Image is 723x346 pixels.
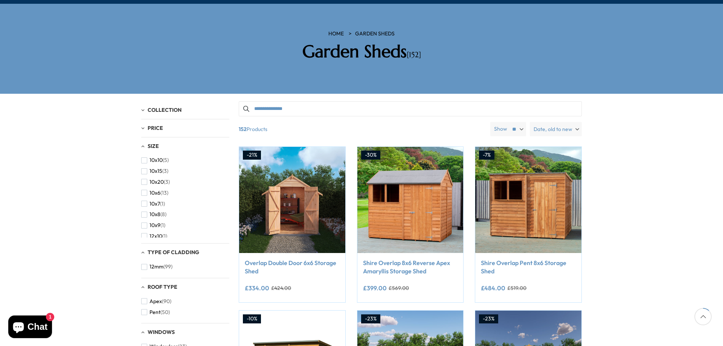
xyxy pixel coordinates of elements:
[149,211,160,218] span: 10x8
[481,285,505,291] ins: £484.00
[162,168,168,174] span: (3)
[149,233,162,239] span: 12x10
[479,314,498,323] div: -23%
[149,179,164,185] span: 10x20
[141,296,171,307] button: Apex
[149,222,160,229] span: 10x9
[149,168,162,174] span: 10x15
[239,101,582,116] input: Search products
[357,147,464,253] img: Shire Overlap 8x6 Reverse Apex Amaryllis Storage Shed - Best Shed
[141,155,169,166] button: 10x10
[141,307,170,318] button: Pent
[245,259,340,276] a: Overlap Double Door 6x6 Storage Shed
[141,261,172,272] button: 12mm
[141,187,168,198] button: 10x6
[164,179,170,185] span: (3)
[148,329,175,335] span: Windows
[271,285,291,291] del: £424.00
[149,264,163,270] span: 12mm
[6,316,54,340] inbox-online-store-chat: Shopify online store chat
[149,309,160,316] span: Pent
[243,151,261,160] div: -21%
[163,157,169,163] span: (5)
[148,284,177,290] span: Roof Type
[245,285,269,291] ins: £334.00
[475,147,581,253] img: Shire Overlap Pent 8x6 Storage Shed - Best Shed
[534,122,572,136] span: Date, old to new
[148,249,199,256] span: Type of Cladding
[481,259,576,276] a: Shire Overlap Pent 8x6 Storage Shed
[239,122,247,136] b: 152
[361,151,380,160] div: -30%
[141,231,167,242] button: 12x10
[479,151,494,160] div: -7%
[149,190,160,196] span: 10x6
[149,298,162,305] span: Apex
[162,298,171,305] span: (90)
[160,190,168,196] span: (13)
[530,122,582,136] label: Date, old to new
[236,122,487,136] span: Products
[363,259,458,276] a: Shire Overlap 8x6 Reverse Apex Amaryllis Storage Shed
[355,30,395,38] a: Garden Sheds
[160,222,165,229] span: (1)
[363,285,387,291] ins: £399.00
[149,201,160,207] span: 10x7
[141,220,165,231] button: 10x9
[149,157,163,163] span: 10x10
[328,30,344,38] a: HOME
[243,314,261,323] div: -10%
[162,233,167,239] span: (1)
[494,125,507,133] label: Show
[163,264,172,270] span: (99)
[141,166,168,177] button: 10x15
[407,50,421,59] span: [152]
[507,285,526,291] del: £519.00
[148,143,159,149] span: Size
[389,285,409,291] del: £569.00
[160,201,165,207] span: (1)
[141,198,165,209] button: 10x7
[148,107,182,113] span: Collection
[361,314,380,323] div: -23%
[160,309,170,316] span: (50)
[148,125,163,131] span: Price
[141,209,166,220] button: 10x8
[141,177,170,187] button: 10x20
[254,41,469,62] h2: Garden Sheds
[160,211,166,218] span: (8)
